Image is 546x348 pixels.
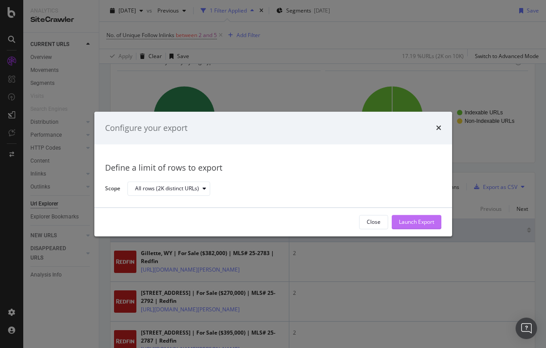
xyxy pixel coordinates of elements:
[392,215,441,229] button: Launch Export
[399,218,434,226] div: Launch Export
[94,112,452,236] div: modal
[105,184,120,194] label: Scope
[436,122,441,134] div: times
[516,318,537,339] div: Open Intercom Messenger
[127,182,210,196] button: All rows (2K distinct URLs)
[135,186,199,192] div: All rows (2K distinct URLs)
[359,215,388,229] button: Close
[105,122,187,134] div: Configure your export
[105,163,441,174] div: Define a limit of rows to export
[367,218,381,226] div: Close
